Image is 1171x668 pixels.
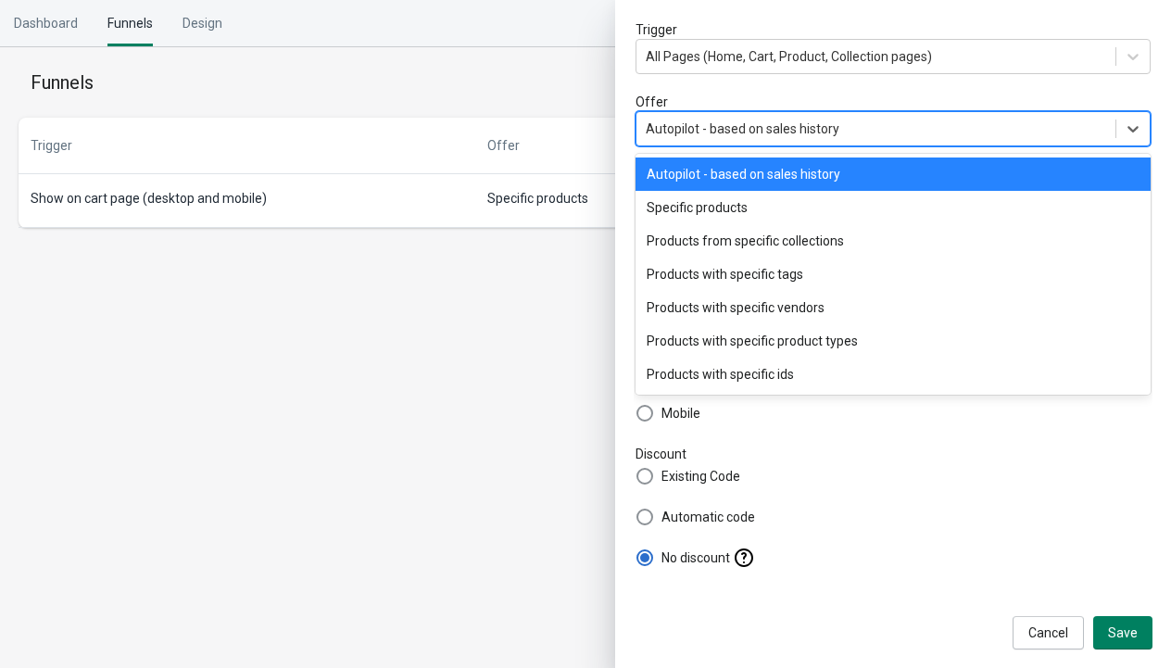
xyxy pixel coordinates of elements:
[636,158,1151,191] div: Autopilot - based on sales history
[1013,616,1084,649] button: Cancel
[661,508,755,526] span: Automatic code
[646,120,839,138] div: Autopilot - based on sales history
[19,118,475,174] th: Trigger
[636,324,1151,358] div: Products with specific product types
[636,224,1151,258] div: Products from specific collections
[661,467,740,485] span: Existing Code
[636,191,1151,224] div: Specific products
[636,258,1151,291] div: Products with specific tags
[1108,625,1138,640] span: Save
[1028,625,1068,640] span: Cancel
[636,20,1151,39] label: Trigger
[661,404,700,422] span: Mobile
[636,445,1151,463] label: Discount
[1093,616,1152,649] button: Save
[636,291,1151,324] div: Products with specific vendors
[475,174,781,228] td: Specific products
[661,548,730,567] span: No discount
[646,49,932,64] span: All Pages (Home, Cart, Product, Collection pages)
[475,118,781,174] th: Offer
[636,93,1151,111] label: Offer
[636,358,1151,391] div: Products with specific ids
[19,174,475,228] td: Show on cart page (desktop and mobile)
[31,69,94,95] h1: Funnels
